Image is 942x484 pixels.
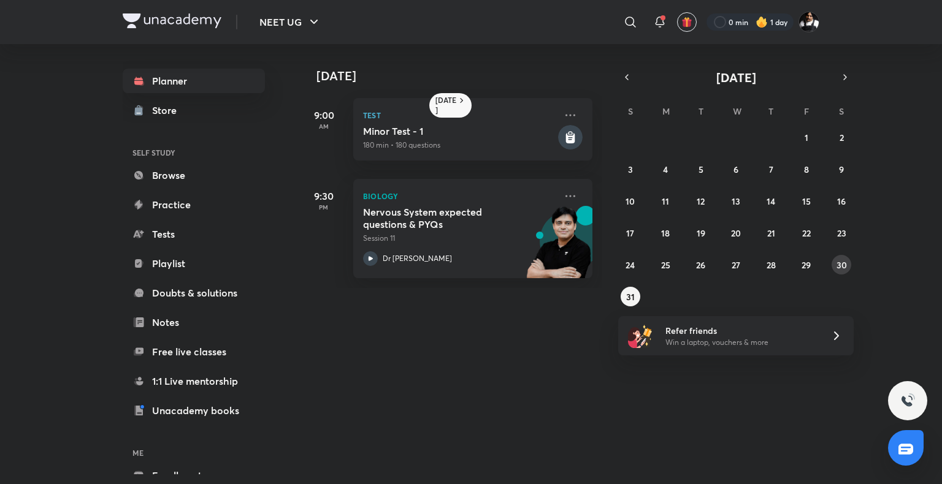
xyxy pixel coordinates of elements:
abbr: August 18, 2025 [661,227,670,239]
img: avatar [681,17,692,28]
abbr: August 22, 2025 [802,227,811,239]
button: August 14, 2025 [761,191,781,211]
button: August 2, 2025 [832,127,851,147]
button: August 19, 2025 [691,223,711,243]
button: August 27, 2025 [726,255,746,274]
button: August 12, 2025 [691,191,711,211]
abbr: August 11, 2025 [662,195,669,207]
img: ttu [900,393,915,408]
abbr: August 25, 2025 [661,259,670,271]
abbr: August 23, 2025 [837,227,846,239]
img: Prince Kandara [798,12,819,32]
a: Notes [123,310,265,335]
abbr: August 6, 2025 [733,164,738,175]
button: August 18, 2025 [656,223,675,243]
a: Store [123,98,265,123]
button: August 17, 2025 [621,223,640,243]
abbr: August 1, 2025 [805,132,808,143]
abbr: August 24, 2025 [626,259,635,271]
button: August 16, 2025 [832,191,851,211]
button: August 28, 2025 [761,255,781,274]
button: August 20, 2025 [726,223,746,243]
button: August 23, 2025 [832,223,851,243]
abbr: August 19, 2025 [697,227,705,239]
button: [DATE] [635,69,837,86]
abbr: August 27, 2025 [732,259,740,271]
abbr: August 16, 2025 [837,195,846,207]
a: Practice [123,192,265,217]
button: August 8, 2025 [797,159,816,179]
button: August 9, 2025 [832,159,851,179]
abbr: August 17, 2025 [626,227,634,239]
img: streak [756,16,768,28]
h5: 9:30 [299,189,348,203]
abbr: August 5, 2025 [699,164,703,175]
abbr: August 29, 2025 [802,259,811,271]
img: unacademy [525,206,592,290]
abbr: August 3, 2025 [628,164,633,175]
abbr: Monday [662,105,670,117]
button: NEET UG [252,10,329,34]
a: Browse [123,163,265,187]
button: avatar [677,12,697,32]
a: Company Logo [123,13,221,31]
p: Test [363,108,556,123]
p: Dr [PERSON_NAME] [383,253,452,264]
button: August 6, 2025 [726,159,746,179]
abbr: August 26, 2025 [696,259,705,271]
abbr: Saturday [839,105,844,117]
p: Session 11 [363,233,556,244]
abbr: August 4, 2025 [663,164,668,175]
p: Biology [363,189,556,203]
abbr: Friday [804,105,809,117]
button: August 22, 2025 [797,223,816,243]
abbr: August 30, 2025 [837,259,847,271]
a: Unacademy books [123,398,265,423]
abbr: August 15, 2025 [802,195,811,207]
button: August 1, 2025 [797,127,816,147]
img: Company Logo [123,13,221,28]
button: August 4, 2025 [656,159,675,179]
button: August 5, 2025 [691,159,711,179]
a: 1:1 Live mentorship [123,369,265,393]
abbr: Sunday [628,105,633,117]
button: August 7, 2025 [761,159,781,179]
abbr: August 28, 2025 [767,259,776,271]
button: August 25, 2025 [656,255,675,274]
p: PM [299,203,348,211]
button: August 31, 2025 [621,287,640,306]
div: Store [152,103,184,118]
abbr: Wednesday [733,105,741,117]
h5: Nervous System expected questions & PYQs [363,206,516,230]
button: August 30, 2025 [832,255,851,274]
h5: 9:00 [299,108,348,123]
button: August 10, 2025 [621,191,640,211]
p: Win a laptop, vouchers & more [665,337,816,348]
h6: [DATE] [435,96,457,115]
p: AM [299,123,348,130]
h5: Minor Test - 1 [363,125,556,137]
abbr: August 13, 2025 [732,195,740,207]
abbr: August 9, 2025 [839,164,844,175]
h6: SELF STUDY [123,142,265,163]
abbr: Thursday [768,105,773,117]
button: August 11, 2025 [656,191,675,211]
a: Tests [123,222,265,246]
button: August 26, 2025 [691,255,711,274]
a: Playlist [123,251,265,276]
img: referral [628,323,653,348]
h4: [DATE] [316,69,605,83]
abbr: August 7, 2025 [769,164,773,175]
button: August 21, 2025 [761,223,781,243]
abbr: August 31, 2025 [626,291,635,303]
a: Doubts & solutions [123,281,265,305]
p: 180 min • 180 questions [363,140,556,151]
button: August 13, 2025 [726,191,746,211]
h6: ME [123,442,265,463]
button: August 15, 2025 [797,191,816,211]
abbr: August 20, 2025 [731,227,741,239]
abbr: Tuesday [699,105,703,117]
abbr: August 12, 2025 [697,195,705,207]
abbr: August 2, 2025 [840,132,844,143]
button: August 3, 2025 [621,159,640,179]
